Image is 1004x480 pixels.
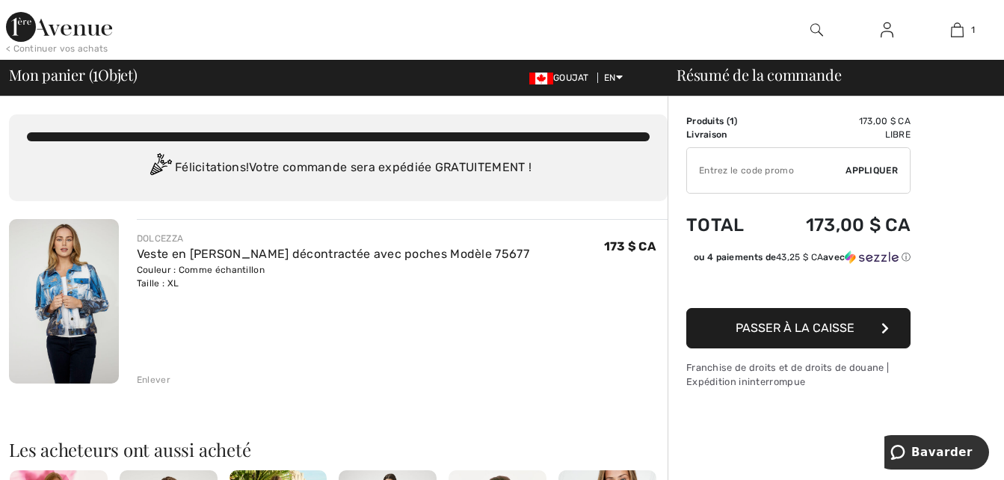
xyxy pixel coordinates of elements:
a: Sign In [869,21,905,40]
h2: Les acheteurs ont aussi acheté [9,440,668,458]
span: GOUJAT [529,73,595,83]
img: Congratulation2.svg [145,153,175,183]
div: Enlever [137,373,170,387]
div: Résumé de la commande [659,67,995,82]
span: 43,25 $ CA [776,252,823,262]
font: Couleur : Comme échantillon Taille : XL [137,265,265,289]
div: < Continuer vos achats [6,42,108,55]
img: Mes infos [881,21,893,39]
span: 1 [730,116,734,126]
td: 173,00 $ CA [766,200,911,250]
img: Sezzle [845,250,899,264]
a: 1 [923,21,991,39]
img: Rechercher sur le site Web [810,21,823,39]
font: Félicitations! Votre commande sera expédiée GRATUITEMENT ! [175,160,532,174]
font: EN [604,73,616,83]
font: Mon panier ( [9,64,93,84]
font: Produits ( [686,116,734,126]
span: Appliquer [846,164,898,177]
a: Veste en [PERSON_NAME] décontractée avec poches Modèle 75677 [137,247,529,261]
span: Passer à la caisse [736,321,854,335]
img: 1ère Avenue [6,12,112,42]
div: DOLCEZZA [137,232,529,245]
td: Livraison [686,128,766,141]
img: Dollar canadien [529,73,553,84]
img: Mon sac [951,21,964,39]
iframe: PayPal-paypal [686,269,911,303]
td: ) [686,114,766,128]
td: Total [686,200,766,250]
td: 173,00 $ CA [766,114,911,128]
span: 173 $ CA [604,239,656,253]
span: 1 [971,23,975,37]
input: Promo code [687,148,846,193]
div: Franchise de droits et de droits de douane | Expédition ininterrompue [686,360,911,389]
button: Passer à la caisse [686,308,911,348]
span: 1 [93,64,98,83]
td: Libre [766,128,911,141]
font: Objet) [98,64,138,84]
div: ou 4 paiements de43,25 $ CAavecSezzle Click to learn more about Sezzle [686,250,911,269]
img: Veste en jean décontractée avec poches Modèle 75677 [9,219,119,384]
iframe: Opens a widget where you can chat to one of our agents [884,435,989,473]
font: ou 4 paiements de avec [694,252,845,262]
